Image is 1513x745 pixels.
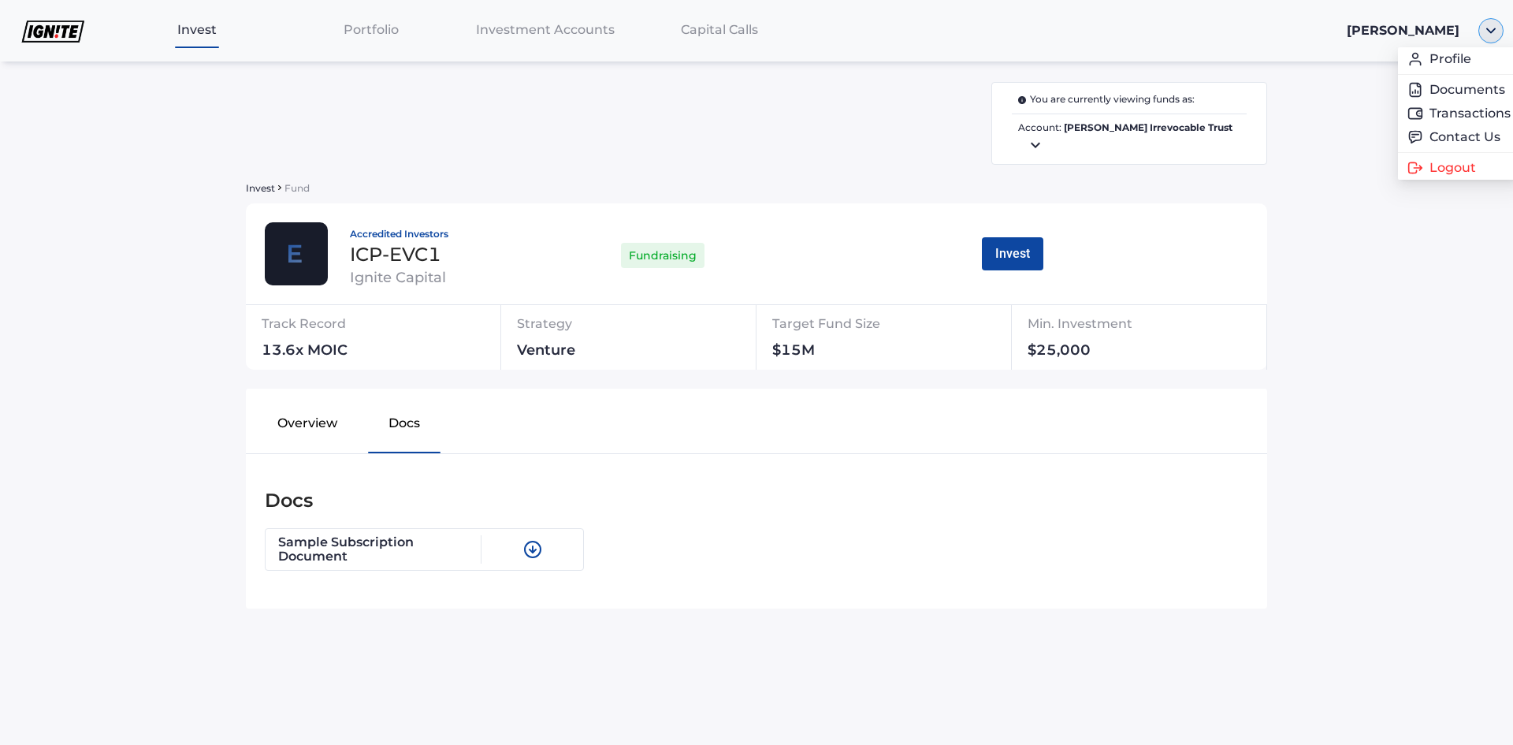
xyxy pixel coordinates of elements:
[350,229,552,239] div: Accredited Investors
[1028,343,1221,363] div: $25,000
[284,13,458,46] a: Portfolio
[258,401,355,452] button: Overview
[458,13,632,46] a: Investment Accounts
[772,343,948,363] div: $15M
[476,22,615,37] span: Investment Accounts
[278,535,481,564] div: Sample Subscription Document
[262,311,457,343] div: Track Record
[284,182,310,194] span: Fund
[681,22,758,37] span: Capital Calls
[517,343,656,363] div: Venture
[517,311,656,343] div: Strategy
[9,13,110,49] a: logo
[350,270,552,285] div: Ignite Capital
[982,237,1043,270] button: Invest
[1478,18,1504,43] img: ellipse
[1064,121,1232,133] b: [PERSON_NAME] Irrevocable Trust
[1028,311,1221,343] div: Min. Investment
[246,182,275,194] span: Invest
[265,222,328,285] img: thamesville
[19,17,87,45] img: logo
[177,22,217,37] span: Invest
[621,239,704,272] div: Fundraising
[344,22,399,37] span: Portfolio
[110,13,284,46] a: Invest
[1018,92,1195,107] span: You are currently viewing funds as:
[772,311,948,343] div: Target Fund Size
[355,401,452,452] button: Docs
[1347,23,1459,38] span: [PERSON_NAME]
[1018,96,1030,104] img: i.svg
[350,245,552,264] div: ICP-EVC1
[278,185,281,190] img: sidearrow
[265,486,1248,516] div: Docs
[523,540,542,559] img: download
[262,343,457,363] div: 13.6x MOIC
[281,180,310,195] a: Fund
[633,13,807,46] a: Capital Calls
[1012,121,1247,155] span: Account:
